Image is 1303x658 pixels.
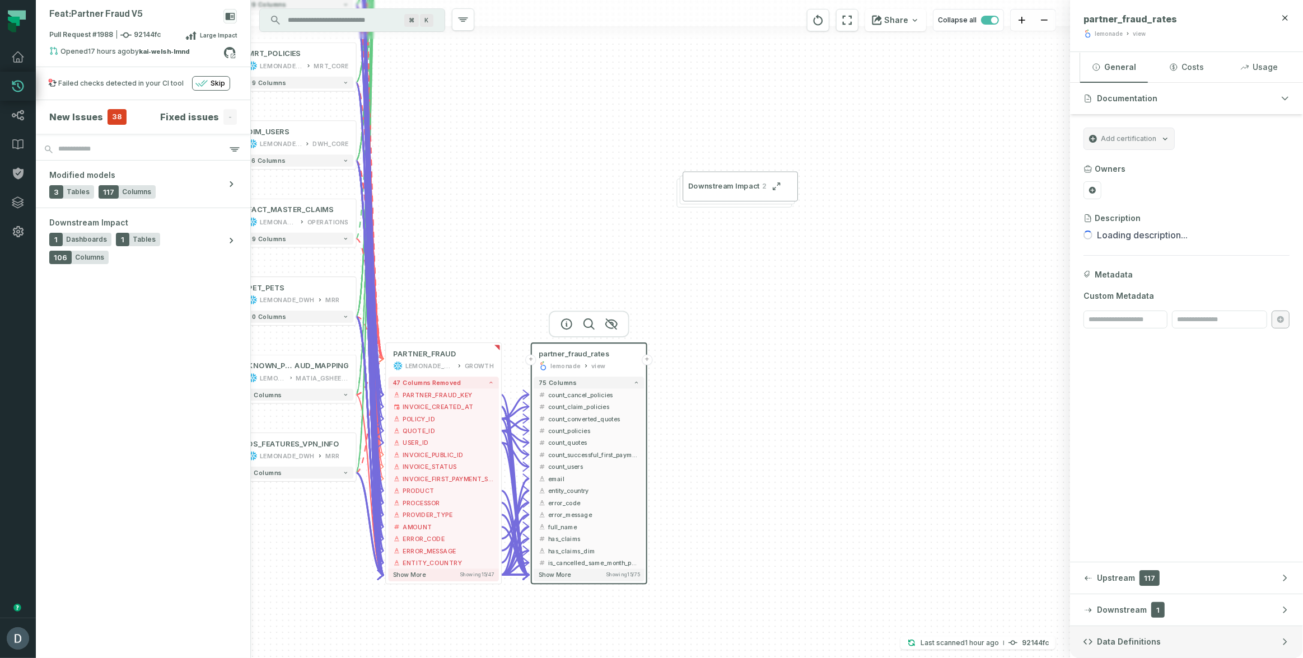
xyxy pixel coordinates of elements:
span: INVOICE_STATUS [403,462,494,471]
button: error_code [534,497,644,509]
span: string [393,451,400,458]
span: Show more [539,571,571,579]
span: has_claims_dim [548,546,639,555]
span: Large Impact [200,31,237,40]
span: integer [539,451,546,458]
g: Edge from d8e3472e9801f12dbadb4a527c5523b6 to 7faf2f712db6cf2ff707b83be16cf1bf [356,317,384,575]
div: LEMONADE_DWH [405,361,454,370]
div: MATIA_GSHEETS [296,373,349,383]
span: integer [539,415,546,422]
span: PROCESSOR [403,499,494,507]
span: string [393,463,400,471]
a: View on github [222,45,237,60]
button: count_policies [534,425,644,436]
div: view [591,361,605,370]
span: Data Definitions [1097,636,1161,647]
span: integer [539,463,546,471]
button: error_message [534,509,644,520]
span: string [393,439,400,446]
button: count_converted_quotes [534,413,644,425]
button: ENTITY_COUNTRY [389,557,499,568]
span: Documentation [1097,93,1157,104]
span: has_claims [548,534,639,543]
button: is_cancelled_same_month_policy [534,557,644,568]
button: Show moreShowing15/75 [534,569,644,581]
div: DIM_USERS [248,127,289,137]
button: count_cancel_policies [534,389,644,401]
div: LEMONADE_DWH [260,451,315,460]
span: Showing 15 / 75 [606,572,639,578]
span: Downstream Impact [49,217,128,228]
span: decimal [393,523,400,530]
span: integer [539,535,546,542]
div: LEMONADE_DWH [260,295,315,304]
div: LEMONADE_DWH [260,217,296,227]
span: partner_fraud_rates [1084,13,1177,25]
div: lemonade [1095,30,1123,38]
h3: Description [1095,213,1141,224]
span: is_cancelled_same_month_policy [548,558,639,567]
span: 2 [760,182,767,191]
button: full_name [534,521,644,533]
span: QUOTE_ID [403,426,494,435]
div: MRT_CORE [314,61,349,70]
div: DS_FEATURES_VPN_INFO [248,439,339,449]
div: view [1133,30,1146,38]
span: PROVIDER_TYPE [403,510,494,519]
span: 38 [108,109,127,125]
span: 1 [49,233,63,246]
button: + [526,355,536,365]
span: 117 [1139,570,1160,586]
button: INVOICE_PUBLIC_ID [389,449,499,460]
button: Last scanned[DATE] 4:32:22 PM92144fc [900,636,1056,650]
button: PROVIDER_TYPE [389,509,499,520]
h4: 92144fc [1022,640,1049,646]
g: Edge from 7faf2f712db6cf2ff707b83be16cf1bf to 7754c53c730a1aef92734c3f003aba6f [501,407,529,575]
span: Downstream [1097,604,1147,615]
span: 117 [99,185,119,199]
h4: New Issues [49,110,103,124]
span: ERROR_CODE [403,534,494,543]
span: 29 columns [248,235,286,242]
span: error_message [548,510,639,519]
span: count_cancel_policies [548,390,639,399]
span: Showing 15 / 47 [460,572,494,578]
button: count_successful_first_payment_quotes [534,449,644,460]
span: 6 columns [248,469,282,476]
span: Loading description... [1097,228,1188,242]
span: 46 columns [248,157,286,164]
span: Upstream [1097,572,1135,584]
span: string [539,499,546,506]
button: count_users [534,460,644,472]
g: Edge from 7faf2f712db6cf2ff707b83be16cf1bf to 7754c53c730a1aef92734c3f003aba6f [501,407,529,419]
span: count_claim_policies [548,402,639,411]
span: Pull Request #1988 92144fc [49,30,161,41]
span: 47 columns removed [393,379,461,387]
button: Share [865,9,926,31]
button: Show moreShowing15/47 [389,569,499,581]
span: INVOICE_PUBLIC_ID [403,450,494,459]
span: INVOICE_CREATED_AT [403,402,494,411]
h3: Owners [1095,163,1125,175]
relative-time: Aug 27, 2025, 12:32 AM GMT+3 [88,47,130,55]
span: Tables [67,187,90,196]
span: 75 columns [539,379,577,387]
span: partner_fraud_rates [539,349,610,359]
span: string [393,391,400,398]
div: MRR [325,295,340,304]
span: Dashboards [66,235,107,244]
button: Data Definitions [1070,626,1303,657]
button: INVOICE_FIRST_PAYMENT_STATUS [389,473,499,485]
button: email [534,473,644,485]
button: + [642,355,652,365]
span: KNOWN_PARTNER_FR [248,361,295,370]
button: has_claims [534,533,644,544]
span: integer [539,427,546,434]
span: string [539,547,546,554]
span: date [393,403,400,410]
button: PRODUCT [389,485,499,496]
span: Columns [122,187,151,196]
button: Downstream Impact2 [683,171,798,201]
span: 1 [116,233,129,246]
span: error_code [548,499,639,507]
